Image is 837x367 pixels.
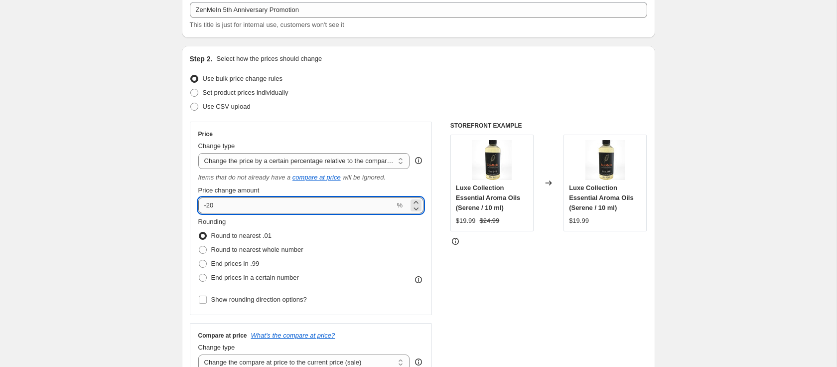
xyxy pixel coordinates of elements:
span: Show rounding direction options? [211,296,307,303]
img: bottle_80x.jpg [585,140,625,180]
input: 30% off holiday sale [190,2,647,18]
span: Rounding [198,218,226,225]
span: Change type [198,344,235,351]
span: This title is just for internal use, customers won't see it [190,21,344,28]
span: End prices in .99 [211,260,260,267]
div: $19.99 [456,216,476,226]
div: help [414,357,423,367]
h6: STOREFRONT EXAMPLE [450,122,647,130]
div: help [414,156,423,166]
span: Use bulk price change rules [203,75,282,82]
span: Luxe Collection Essential Aroma Oils (Serene / 10 ml) [456,184,521,211]
span: Price change amount [198,186,260,194]
button: What's the compare at price? [251,332,335,339]
span: End prices in a certain number [211,274,299,281]
img: bottle_80x.jpg [472,140,512,180]
span: Set product prices individually [203,89,288,96]
h2: Step 2. [190,54,213,64]
span: Round to nearest whole number [211,246,303,253]
h3: Price [198,130,213,138]
h3: Compare at price [198,332,247,340]
div: $19.99 [569,216,589,226]
span: Change type [198,142,235,150]
input: -20 [198,197,395,213]
i: Items that do not already have a [198,174,291,181]
span: % [397,201,403,209]
p: Select how the prices should change [216,54,322,64]
strike: $24.99 [480,216,500,226]
button: compare at price [292,174,341,181]
span: Luxe Collection Essential Aroma Oils (Serene / 10 ml) [569,184,634,211]
span: Use CSV upload [203,103,251,110]
span: Round to nearest .01 [211,232,272,239]
i: will be ignored. [342,174,386,181]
